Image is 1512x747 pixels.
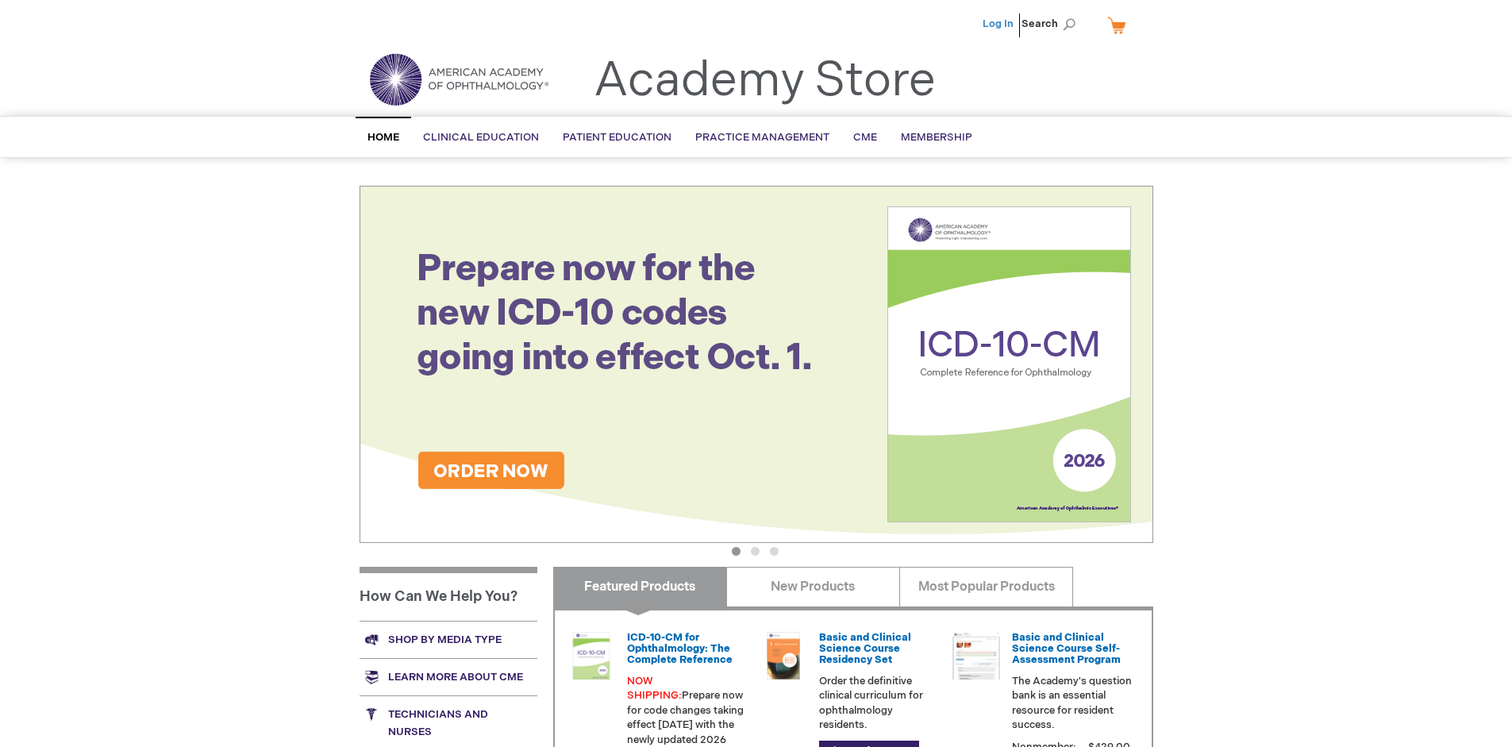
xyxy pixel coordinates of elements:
[567,632,615,680] img: 0120008u_42.png
[732,547,741,556] button: 1 of 3
[1012,674,1133,733] p: The Academy's question bank is an essential resource for resident success.
[695,131,829,144] span: Practice Management
[1012,631,1121,667] a: Basic and Clinical Science Course Self-Assessment Program
[594,52,936,110] a: Academy Store
[1021,8,1082,40] span: Search
[853,131,877,144] span: CME
[819,631,911,667] a: Basic and Clinical Science Course Residency Set
[819,674,940,733] p: Order the definitive clinical curriculum for ophthalmology residents.
[983,17,1014,30] a: Log In
[627,675,682,703] font: NOW SHIPPING:
[726,567,900,606] a: New Products
[367,131,399,144] span: Home
[760,632,807,680] img: 02850963u_47.png
[360,567,537,621] h1: How Can We Help You?
[563,131,671,144] span: Patient Education
[770,547,779,556] button: 3 of 3
[360,621,537,658] a: Shop by media type
[627,631,733,667] a: ICD-10-CM for Ophthalmology: The Complete Reference
[423,131,539,144] span: Clinical Education
[901,131,972,144] span: Membership
[751,547,760,556] button: 2 of 3
[952,632,1000,680] img: bcscself_20.jpg
[899,567,1073,606] a: Most Popular Products
[553,567,727,606] a: Featured Products
[360,658,537,695] a: Learn more about CME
